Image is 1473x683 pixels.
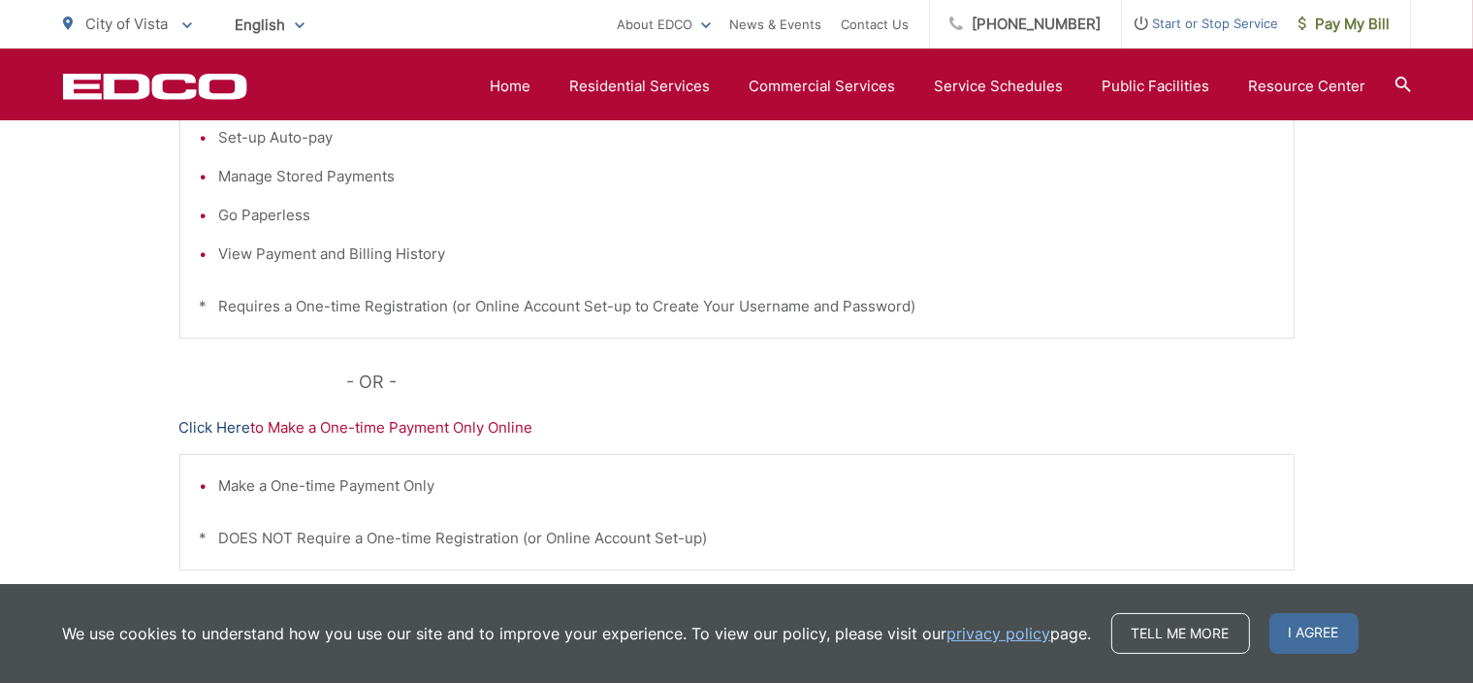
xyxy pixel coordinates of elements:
span: City of Vista [86,15,169,33]
li: Set-up Auto-pay [219,126,1274,149]
a: Commercial Services [750,75,896,98]
li: View Payment and Billing History [219,243,1274,266]
a: Public Facilities [1103,75,1210,98]
a: Service Schedules [935,75,1064,98]
span: Pay My Bill [1298,13,1391,36]
a: Home [491,75,531,98]
p: - OR - [346,368,1295,397]
li: Manage Stored Payments [219,165,1274,188]
p: to Make a One-time Payment Only Online [179,416,1295,439]
a: privacy policy [947,622,1051,645]
p: * DOES NOT Require a One-time Registration (or Online Account Set-up) [200,527,1274,550]
p: * Requires a One-time Registration (or Online Account Set-up to Create Your Username and Password) [200,295,1274,318]
a: News & Events [730,13,822,36]
li: Make a One-time Payment Only [219,474,1274,498]
a: Resource Center [1249,75,1366,98]
a: Contact Us [842,13,910,36]
span: English [221,8,319,42]
a: EDCD logo. Return to the homepage. [63,73,247,100]
a: Click Here [179,416,251,439]
p: We use cookies to understand how you use our site and to improve your experience. To view our pol... [63,622,1092,645]
li: Go Paperless [219,204,1274,227]
a: Residential Services [570,75,711,98]
a: About EDCO [618,13,711,36]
